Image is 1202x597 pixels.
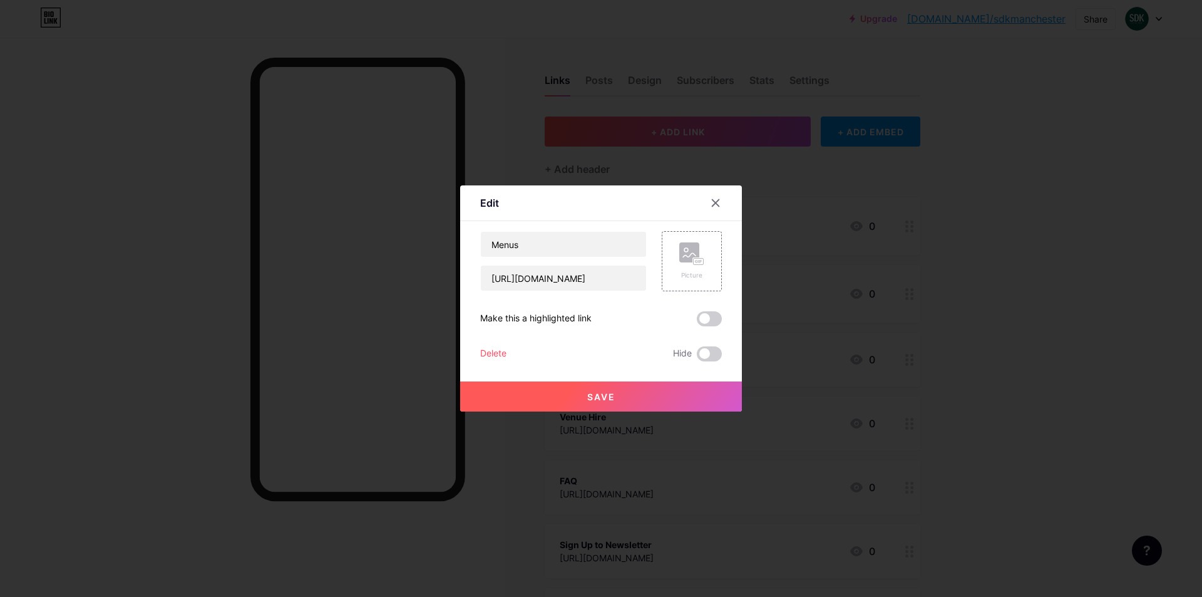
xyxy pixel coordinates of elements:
span: Hide [673,346,692,361]
div: Make this a highlighted link [480,311,592,326]
div: Picture [679,271,704,280]
span: Save [587,392,615,402]
div: Edit [480,195,499,210]
input: Title [481,232,646,257]
input: URL [481,266,646,291]
div: Delete [480,346,506,361]
button: Save [460,382,742,412]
